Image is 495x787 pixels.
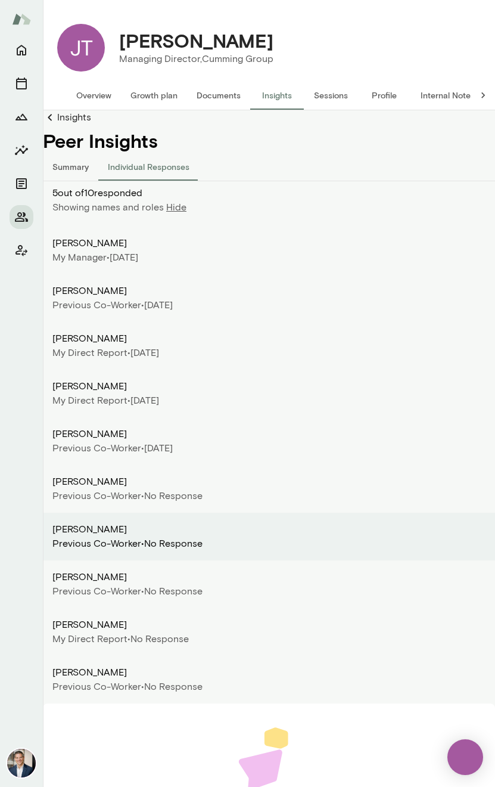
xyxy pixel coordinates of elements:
[52,537,485,551] div: No Response
[52,632,485,646] div: No Response
[43,322,495,370] div: [PERSON_NAME]My Direct Report•[DATE]
[43,656,495,704] div: [PERSON_NAME]Previous Co-worker•No Response
[52,680,485,694] div: No Response
[43,152,495,181] div: responses-tab
[52,570,485,584] div: [PERSON_NAME]
[43,110,495,125] a: Insights
[52,522,485,537] div: [PERSON_NAME]
[52,441,485,456] div: [DATE]
[43,417,495,465] div: [PERSON_NAME]Previous Co-worker•[DATE]
[52,427,485,441] div: [PERSON_NAME]
[357,81,411,110] button: Profile
[43,465,495,513] div: [PERSON_NAME]Previous Co-worker•No Response
[52,489,485,503] div: No Response
[57,24,105,72] div: JT
[52,584,144,599] div: Previous Co-worker •
[10,72,33,95] button: Sessions
[52,665,485,680] div: [PERSON_NAME]
[10,172,33,196] button: Documents
[10,38,33,62] button: Home
[52,680,144,694] div: Previous Co-worker •
[43,227,495,274] div: [PERSON_NAME]My Manager•[DATE]
[52,284,485,298] div: [PERSON_NAME]
[98,152,199,181] button: Individual Responses
[304,81,357,110] button: Sessions
[52,537,144,551] div: Previous Co-worker •
[52,250,485,265] div: [DATE]
[52,346,130,360] div: My Direct Report •
[10,238,33,262] button: Client app
[52,441,144,456] div: Previous Co-worker •
[43,274,495,322] div: [PERSON_NAME]Previous Co-worker•[DATE]
[52,393,130,408] div: My Direct Report •
[43,129,495,152] h4: Peer Insights
[250,81,304,110] button: Insights
[52,298,485,312] div: [DATE]
[52,186,495,200] p: 5 out of 10 responded
[43,608,495,656] div: [PERSON_NAME]My Direct Report•No Response
[43,370,495,417] div: [PERSON_NAME]My Direct Report•[DATE]
[43,513,495,560] div: [PERSON_NAME]Previous Co-worker•No Response
[166,200,186,215] p: Hide
[10,138,33,162] button: Insights
[52,236,485,250] div: [PERSON_NAME]
[52,632,130,646] div: My Direct Report •
[67,81,121,110] button: Overview
[52,393,485,408] div: [DATE]
[52,346,485,360] div: [DATE]
[10,105,33,129] button: Growth Plan
[119,52,273,66] p: Managing Director, Cumming Group
[52,475,485,489] div: [PERSON_NAME]
[52,200,166,215] p: Showing names and roles
[43,560,495,608] div: [PERSON_NAME]Previous Co-worker•No Response
[52,331,485,346] div: [PERSON_NAME]
[10,205,33,229] button: Members
[121,81,187,110] button: Growth plan
[52,584,485,599] div: No Response
[52,618,485,632] div: [PERSON_NAME]
[52,489,144,503] div: Previous Co-worker •
[12,8,31,30] img: Mento
[52,298,144,312] div: Previous Co-worker •
[7,749,36,777] img: Mark Zschocke
[43,152,98,181] button: Summary
[52,379,485,393] div: [PERSON_NAME]
[411,81,484,110] button: Internal Notes
[187,81,250,110] button: Documents
[119,29,273,52] h4: [PERSON_NAME]
[52,250,110,265] div: My Manager •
